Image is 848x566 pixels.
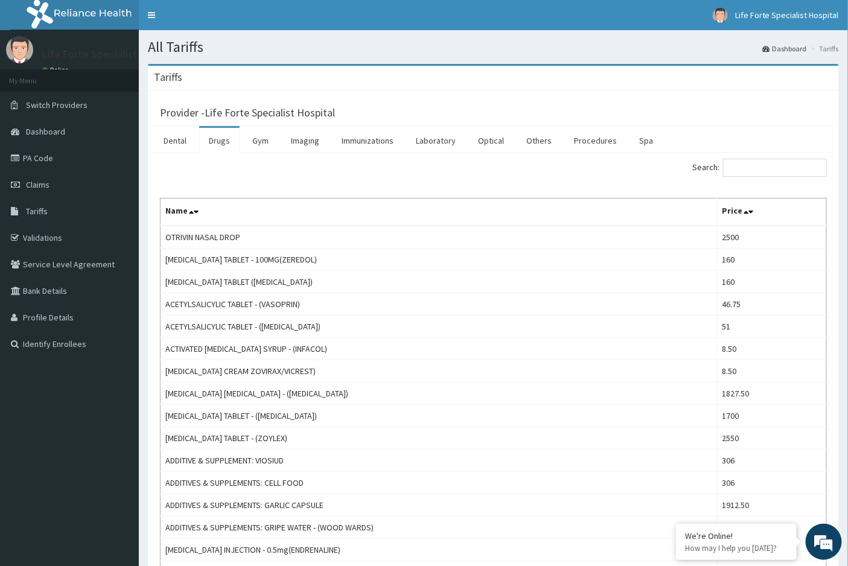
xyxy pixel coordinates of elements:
a: Laboratory [406,128,465,153]
td: [MEDICAL_DATA] TABLET - ([MEDICAL_DATA]) [161,405,718,427]
td: 1827.50 [717,383,826,405]
li: Tariffs [808,43,839,54]
a: Procedures [564,128,626,153]
td: 46.75 [717,293,826,316]
td: 8.50 [717,360,826,383]
h1: All Tariffs [148,39,839,55]
td: 306 [717,472,826,494]
td: ADDITIVES & SUPPLEMENTS: CELL FOOD [161,472,718,494]
p: Life Forte Specialist Hospital [42,49,180,60]
td: [MEDICAL_DATA] [MEDICAL_DATA] - ([MEDICAL_DATA]) [161,383,718,405]
td: 160 [717,271,826,293]
div: We're Online! [685,530,788,541]
p: How may I help you today? [685,543,788,553]
a: Dental [154,128,196,153]
th: Name [161,199,718,226]
td: [MEDICAL_DATA] TABLET - (ZOYLEX) [161,427,718,450]
a: Gym [243,128,278,153]
td: [MEDICAL_DATA] INJECTION - 0.5mg(ENDRENALINE) [161,539,718,561]
span: Switch Providers [26,100,88,110]
a: Imaging [281,128,329,153]
td: 1700 [717,405,826,427]
a: Drugs [199,128,240,153]
th: Price [717,199,826,226]
a: Optical [468,128,514,153]
span: Claims [26,179,49,190]
td: 8.50 [717,338,826,360]
input: Search: [723,159,827,177]
td: ADDITIVES & SUPPLEMENTS: GRIPE WATER - (WOOD WARDS) [161,517,718,539]
a: Immunizations [332,128,403,153]
a: Spa [630,128,663,153]
td: [MEDICAL_DATA] TABLET - 100MG(ZEREDOL) [161,249,718,271]
span: Dashboard [26,126,65,137]
h3: Tariffs [154,72,182,83]
td: 21250 [717,517,826,539]
td: [MEDICAL_DATA] CREAM ZOVIRAX/VICREST) [161,360,718,383]
a: Others [517,128,561,153]
td: ACETYLSALICYLIC TABLET - (VASOPRIN) [161,293,718,316]
td: ACETYLSALICYLIC TABLET - ([MEDICAL_DATA]) [161,316,718,338]
img: User Image [6,36,33,63]
a: Online [42,66,71,74]
td: ADDITIVES & SUPPLEMENTS: GARLIC CAPSULE [161,494,718,517]
td: OTRIVIN NASAL DROP [161,226,718,249]
span: Tariffs [26,206,48,217]
td: ADDITIVE & SUPPLEMENT: VIOSIUD [161,450,718,472]
td: ACTIVATED [MEDICAL_DATA] SYRUP - (INFACOL) [161,338,718,360]
td: 306 [717,450,826,472]
td: 1912.50 [717,494,826,517]
label: Search: [692,159,827,177]
a: Dashboard [762,43,807,54]
td: 160 [717,249,826,271]
h3: Provider - Life Forte Specialist Hospital [160,107,335,118]
td: 51 [717,316,826,338]
td: 2500 [717,226,826,249]
td: [MEDICAL_DATA] TABLET ([MEDICAL_DATA]) [161,271,718,293]
span: Life Forte Specialist Hospital [735,10,839,21]
img: User Image [713,8,728,23]
td: 2550 [717,427,826,450]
